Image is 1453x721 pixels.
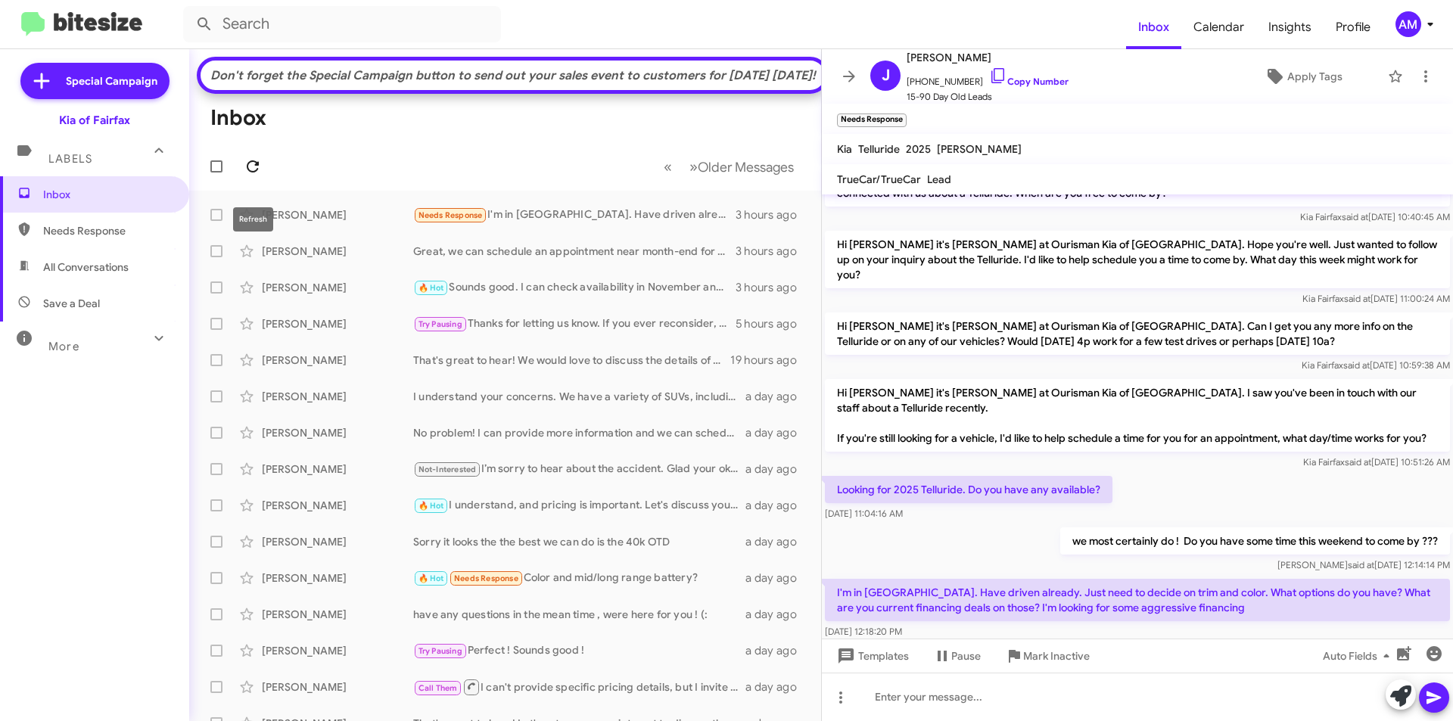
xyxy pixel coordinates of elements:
span: All Conversations [43,259,129,275]
button: Templates [822,642,921,670]
div: [PERSON_NAME] [262,462,413,477]
span: Kia Fairfax [DATE] 10:51:26 AM [1303,456,1450,468]
div: That's great to hear! We would love to discuss the details of your vehicle and see how we can mak... [413,353,730,368]
button: Previous [655,151,681,182]
a: Special Campaign [20,63,170,99]
div: [PERSON_NAME] [262,316,413,331]
span: [PHONE_NUMBER] [907,67,1069,89]
span: Inbox [43,187,172,202]
span: 🔥 Hot [418,573,444,583]
div: 19 hours ago [730,353,809,368]
div: Color and mid/long range battery? [413,570,745,587]
span: Special Campaign [66,73,157,89]
span: Older Messages [698,159,794,176]
span: Kia Fairfax [DATE] 10:40:45 AM [1300,211,1450,222]
span: TrueCar/TrueCar [837,172,921,186]
p: Hi [PERSON_NAME] it's [PERSON_NAME] at Ourisman Kia of [GEOGRAPHIC_DATA]. I saw you've been in to... [825,379,1450,452]
span: said at [1343,359,1370,371]
button: Mark Inactive [993,642,1102,670]
span: Try Pausing [418,646,462,656]
small: Needs Response [837,113,907,127]
div: [PERSON_NAME] [262,207,413,222]
span: 🔥 Hot [418,283,444,293]
div: a day ago [745,389,809,404]
div: [PERSON_NAME] [262,244,413,259]
div: have any questions in the mean time , were here for you ! (: [413,607,745,622]
span: « [664,157,672,176]
span: Apply Tags [1287,63,1343,90]
span: Lead [927,172,951,186]
span: Kia Fairfax [DATE] 11:00:24 AM [1302,293,1450,304]
a: Inbox [1126,5,1181,49]
div: [PERSON_NAME] [262,679,413,695]
div: 3 hours ago [736,280,809,295]
span: Try Pausing [418,319,462,329]
div: a day ago [745,498,809,513]
span: Needs Response [418,210,483,220]
span: Not-Interested [418,465,477,474]
div: No problem! I can provide more information and we can schedule an appointment for the weekend. Wh... [413,425,745,440]
div: Great, we can schedule an appointment near month-end for a 2025 or 2026 Sportage Prestige ! (: [413,244,736,259]
div: 3 hours ago [736,244,809,259]
span: Templates [834,642,909,670]
nav: Page navigation example [655,151,803,182]
div: [PERSON_NAME] [262,534,413,549]
span: Needs Response [454,573,518,583]
div: Perfect ! Sounds good ! [413,642,745,660]
div: [PERSON_NAME] [262,643,413,658]
a: Insights [1256,5,1324,49]
p: we most certainly do ! Do you have some time this weekend to come by ??? [1060,527,1450,555]
span: More [48,340,79,353]
span: Pause [951,642,981,670]
span: [PERSON_NAME] [907,48,1069,67]
button: AM [1383,11,1436,37]
div: a day ago [745,570,809,586]
p: Hi [PERSON_NAME] it's [PERSON_NAME] at Ourisman Kia of [GEOGRAPHIC_DATA]. Hope you're well. Just ... [825,231,1450,288]
span: said at [1342,211,1368,222]
span: said at [1348,559,1374,570]
span: 15-90 Day Old Leads [907,89,1069,104]
button: Next [680,151,803,182]
span: [PERSON_NAME] [DATE] 12:14:14 PM [1277,559,1450,570]
a: Copy Number [989,76,1069,87]
span: [DATE] 11:04:16 AM [825,508,903,519]
div: I’m sorry to hear about the accident. Glad your okay ! [413,461,745,478]
span: Kia [837,142,852,156]
span: Auto Fields [1323,642,1395,670]
div: a day ago [745,425,809,440]
div: Kia of Fairfax [59,113,130,128]
span: [PERSON_NAME] [937,142,1022,156]
div: [PERSON_NAME] [262,570,413,586]
span: Telluride [858,142,900,156]
h1: Inbox [210,106,266,130]
div: I'm in [GEOGRAPHIC_DATA]. Have driven already. Just need to decide on trim and color. What option... [413,207,736,224]
div: AM [1395,11,1421,37]
span: said at [1345,456,1371,468]
div: [PERSON_NAME] [262,498,413,513]
button: Apply Tags [1225,63,1380,90]
span: 2025 [906,142,931,156]
div: Refresh [233,207,273,232]
span: » [689,157,698,176]
a: Calendar [1181,5,1256,49]
div: Sorry it looks the the best we can do is the 40k OTD [413,534,745,549]
p: Looking for 2025 Telluride. Do you have any available? [825,476,1112,503]
span: Save a Deal [43,296,100,311]
span: Kia Fairfax [DATE] 10:59:38 AM [1302,359,1450,371]
div: I can't provide specific pricing details, but I invite you to visit so we can appraise your vehic... [413,678,745,697]
div: Sounds good. I can check availability in November and notify you. Which week or day in November w... [413,279,736,297]
div: a day ago [745,679,809,695]
div: 3 hours ago [736,207,809,222]
div: [PERSON_NAME] [262,607,413,622]
div: [PERSON_NAME] [262,389,413,404]
p: I'm in [GEOGRAPHIC_DATA]. Have driven already. Just need to decide on trim and color. What option... [825,579,1450,621]
div: Thanks for letting us know. If you ever reconsider, we'd be happy to provide a no-obligation offe... [413,315,736,333]
a: Profile [1324,5,1383,49]
div: [PERSON_NAME] [262,353,413,368]
button: Pause [921,642,993,670]
span: Call Them [418,683,458,693]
